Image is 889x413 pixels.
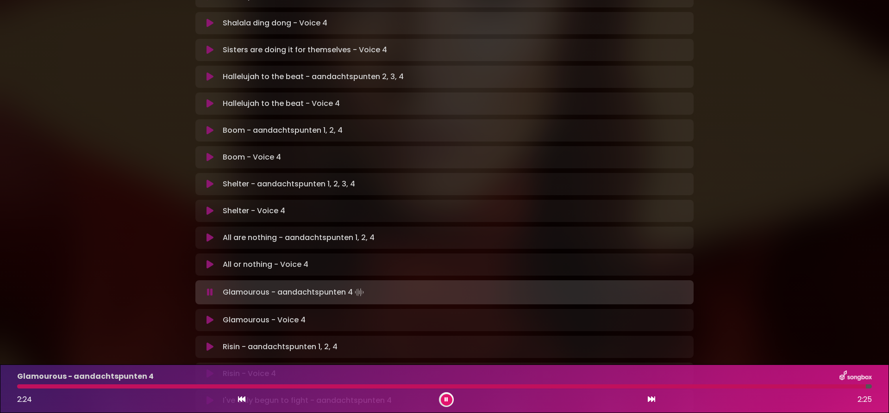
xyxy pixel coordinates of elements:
[223,259,308,270] p: All or nothing - Voice 4
[223,179,355,190] p: Shelter - aandachtspunten 1, 2, 3, 4
[223,152,281,163] p: Boom - Voice 4
[353,286,366,299] img: waveform4.gif
[223,98,340,109] p: Hallelujah to the beat - Voice 4
[858,394,872,405] span: 2:25
[223,125,343,136] p: Boom - aandachtspunten 1, 2, 4
[223,44,387,55] p: Sisters are doing it for themselves - Voice 4
[223,71,404,82] p: Hallelujah to the beat - aandachtspunten 2, 3, 4
[223,205,285,216] p: Shelter - Voice 4
[17,394,32,405] span: 2:24
[223,286,366,299] p: Glamourous - aandachtspunten 4
[223,314,306,326] p: Glamourous - Voice 4
[17,371,154,382] p: Glamourous - aandachtspunten 4
[839,370,872,382] img: songbox-logo-white.png
[223,341,338,352] p: Risin - aandachtspunten 1, 2, 4
[223,18,327,29] p: Shalala ding dong - Voice 4
[223,232,375,243] p: All are nothing - aandachtspunten 1, 2, 4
